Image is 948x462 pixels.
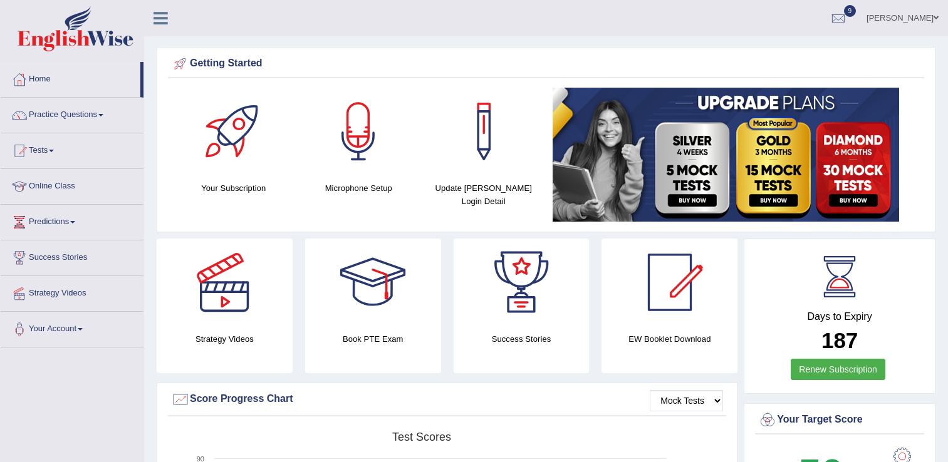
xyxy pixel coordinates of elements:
h4: Strategy Videos [157,332,293,346]
h4: Success Stories [454,332,590,346]
a: Your Account [1,312,143,343]
a: Home [1,62,140,93]
h4: Update [PERSON_NAME] Login Detail [427,182,540,208]
tspan: Test scores [392,431,451,443]
h4: Microphone Setup [303,182,415,195]
h4: Days to Expiry [758,311,921,322]
a: Practice Questions [1,98,143,129]
h4: EW Booklet Download [602,332,737,346]
div: Getting Started [171,54,921,73]
a: Predictions [1,205,143,236]
h4: Your Subscription [177,182,290,195]
b: 187 [821,328,858,352]
div: Your Target Score [758,411,921,429]
img: small5.jpg [553,88,899,222]
a: Renew Subscription [791,359,885,380]
a: Online Class [1,169,143,200]
div: Score Progress Chart [171,390,723,409]
h4: Book PTE Exam [305,332,441,346]
a: Success Stories [1,240,143,272]
a: Strategy Videos [1,276,143,307]
a: Tests [1,133,143,165]
span: 9 [844,5,857,17]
